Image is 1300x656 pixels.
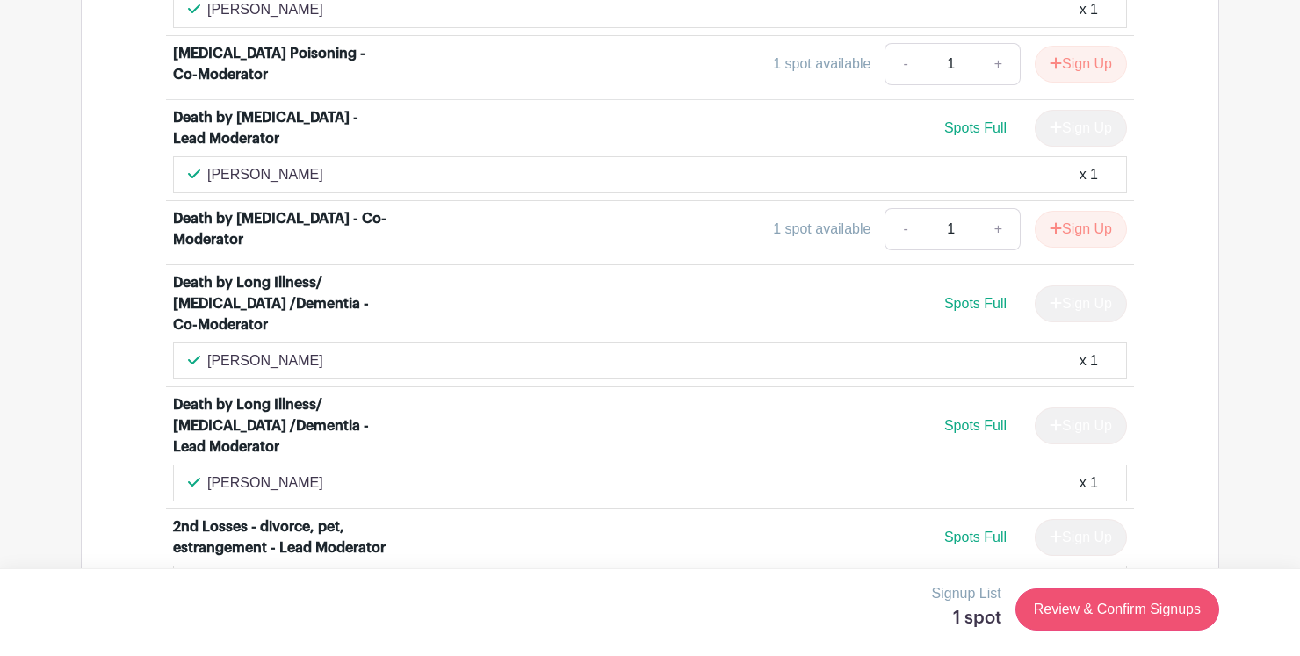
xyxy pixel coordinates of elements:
[773,54,870,75] div: 1 spot available
[173,272,391,335] div: Death by Long Illness/ [MEDICAL_DATA] /Dementia - Co-Moderator
[932,583,1001,604] p: Signup List
[207,472,323,494] p: [PERSON_NAME]
[173,107,391,149] div: Death by [MEDICAL_DATA] - Lead Moderator
[173,394,391,458] div: Death by Long Illness/ [MEDICAL_DATA] /Dementia - Lead Moderator
[173,43,391,85] div: [MEDICAL_DATA] Poisoning - Co-Moderator
[173,516,391,559] div: 2nd Losses - divorce, pet, estrangement - Lead Moderator
[1080,472,1098,494] div: x 1
[944,418,1007,433] span: Spots Full
[1015,588,1219,631] a: Review & Confirm Signups
[1080,350,1098,371] div: x 1
[977,208,1021,250] a: +
[1080,164,1098,185] div: x 1
[932,608,1001,629] h5: 1 spot
[944,120,1007,135] span: Spots Full
[1035,211,1127,248] button: Sign Up
[944,530,1007,544] span: Spots Full
[207,164,323,185] p: [PERSON_NAME]
[1035,46,1127,83] button: Sign Up
[977,43,1021,85] a: +
[173,208,391,250] div: Death by [MEDICAL_DATA] - Co-Moderator
[773,219,870,240] div: 1 spot available
[885,208,925,250] a: -
[207,350,323,371] p: [PERSON_NAME]
[885,43,925,85] a: -
[944,296,1007,311] span: Spots Full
